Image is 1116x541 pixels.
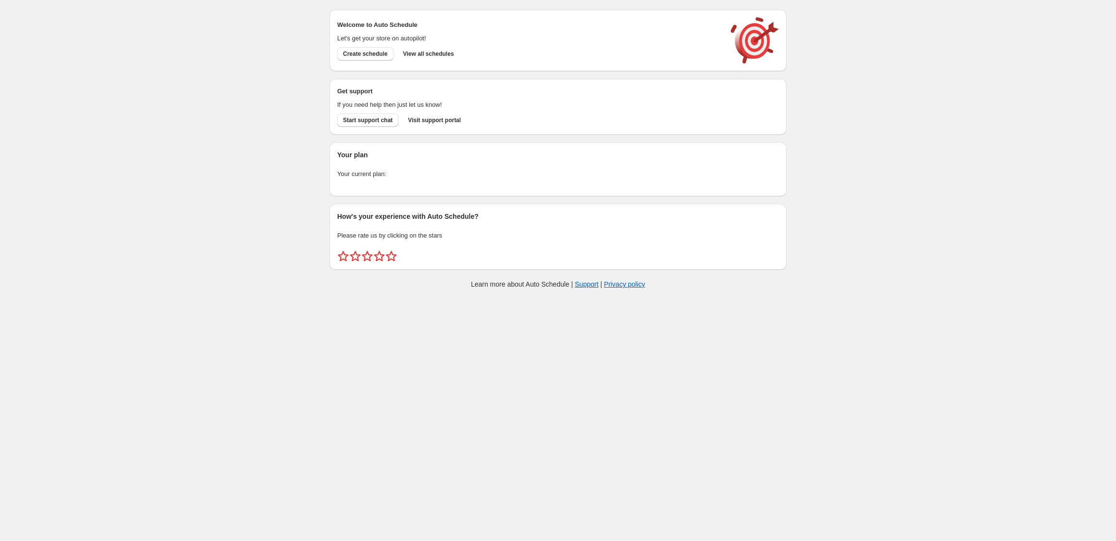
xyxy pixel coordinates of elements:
[337,20,721,30] h2: Welcome to Auto Schedule
[408,116,461,124] span: Visit support portal
[337,100,721,110] p: If you need help then just let us know!
[337,87,721,96] h2: Get support
[337,47,393,61] button: Create schedule
[343,116,393,124] span: Start support chat
[604,280,646,288] a: Privacy policy
[575,280,598,288] a: Support
[337,34,721,43] p: Let's get your store on autopilot!
[403,50,454,58] span: View all schedules
[402,113,467,127] a: Visit support portal
[337,169,779,179] p: Your current plan:
[337,150,779,160] h2: Your plan
[397,47,460,61] button: View all schedules
[337,212,779,221] h2: How's your experience with Auto Schedule?
[471,279,645,289] p: Learn more about Auto Schedule | |
[337,231,779,240] p: Please rate us by clicking on the stars
[337,113,398,127] a: Start support chat
[343,50,388,58] span: Create schedule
